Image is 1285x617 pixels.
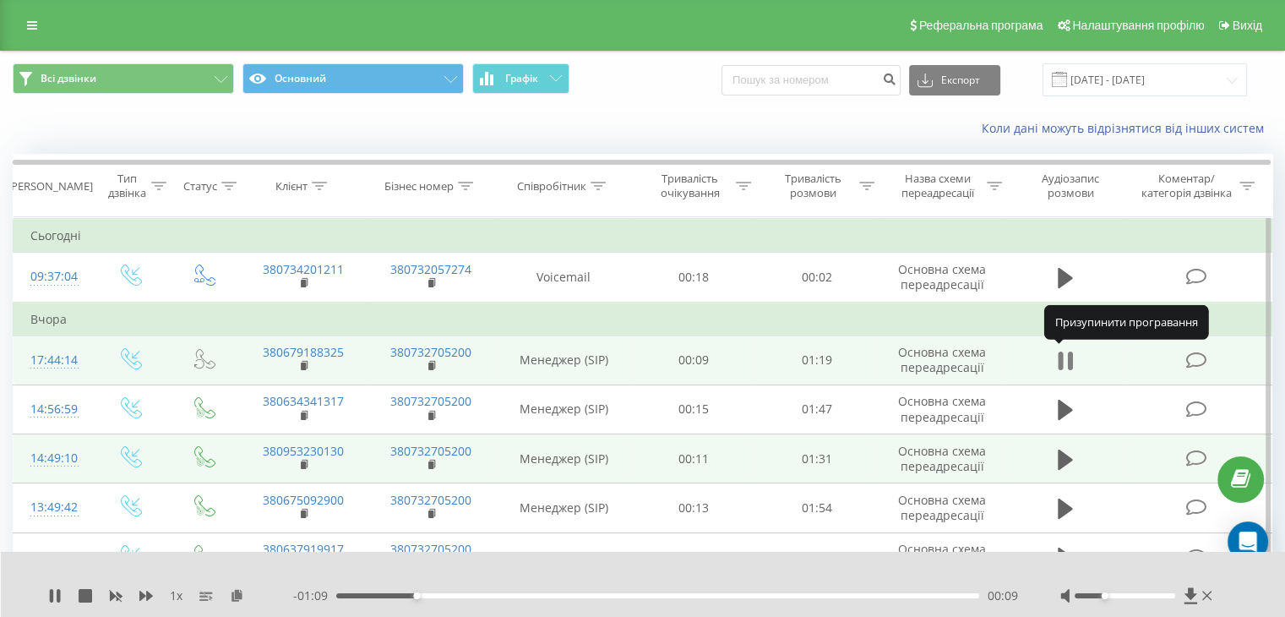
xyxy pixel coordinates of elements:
[878,483,1005,532] td: Основна схема переадресації
[633,385,755,434] td: 00:15
[293,587,336,604] span: - 01:09
[633,434,755,483] td: 00:11
[648,172,732,200] div: Тривалість очікування
[878,532,1005,582] td: Основна схема переадресації
[14,219,1272,253] td: Сьогодні
[770,172,855,200] div: Тривалість розмови
[755,483,878,532] td: 01:54
[472,63,569,94] button: Графік
[878,385,1005,434] td: Основна схема переадресації
[633,532,755,582] td: 00:16
[263,261,344,277] a: 380734201211
[988,587,1018,604] span: 00:09
[384,179,454,194] div: Бізнес номер
[495,434,633,483] td: Менеджер (SIP)
[633,336,755,385] td: 00:09
[495,385,633,434] td: Менеджер (SIP)
[30,393,75,426] div: 14:56:59
[263,443,344,459] a: 380953230130
[878,253,1005,303] td: Основна схема переадресації
[878,336,1005,385] td: Основна схема переадресації
[183,179,217,194] div: Статус
[263,541,344,557] a: 380637919917
[982,120,1272,136] a: Коли дані можуть відрізнятися вiд інших систем
[1021,172,1120,200] div: Аудіозапис розмови
[30,260,75,293] div: 09:37:04
[390,541,471,557] a: 380732705200
[505,73,538,85] span: Графік
[106,172,146,200] div: Тип дзвінка
[263,344,344,360] a: 380679188325
[633,253,755,303] td: 00:18
[8,179,93,194] div: [PERSON_NAME]
[390,443,471,459] a: 380732705200
[390,393,471,409] a: 380732705200
[878,434,1005,483] td: Основна схема переадресації
[30,491,75,524] div: 13:49:42
[390,344,471,360] a: 380732705200
[30,541,75,574] div: 12:21:47
[242,63,464,94] button: Основний
[390,492,471,508] a: 380732705200
[30,442,75,475] div: 14:49:10
[517,179,586,194] div: Співробітник
[275,179,308,194] div: Клієнт
[1072,19,1204,32] span: Налаштування профілю
[495,336,633,385] td: Менеджер (SIP)
[909,65,1000,96] button: Експорт
[390,261,471,277] a: 380732057274
[1228,521,1268,562] div: Open Intercom Messenger
[755,336,878,385] td: 01:19
[894,172,983,200] div: Назва схеми переадресації
[263,393,344,409] a: 380634341317
[755,253,878,303] td: 00:02
[14,303,1272,336] td: Вчора
[263,492,344,508] a: 380675092900
[413,592,420,599] div: Accessibility label
[633,483,755,532] td: 00:13
[495,483,633,532] td: Менеджер (SIP)
[1233,19,1262,32] span: Вихід
[13,63,234,94] button: Всі дзвінки
[495,253,633,303] td: Voicemail
[721,65,901,96] input: Пошук за номером
[41,72,96,85] span: Всі дзвінки
[919,19,1043,32] span: Реферальна програма
[495,532,633,582] td: Менеджер (SIP)
[1044,305,1209,339] div: Призупинити програвання
[170,587,182,604] span: 1 x
[755,532,878,582] td: 02:59
[755,434,878,483] td: 01:31
[1136,172,1235,200] div: Коментар/категорія дзвінка
[1101,592,1108,599] div: Accessibility label
[30,344,75,377] div: 17:44:14
[755,385,878,434] td: 01:47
